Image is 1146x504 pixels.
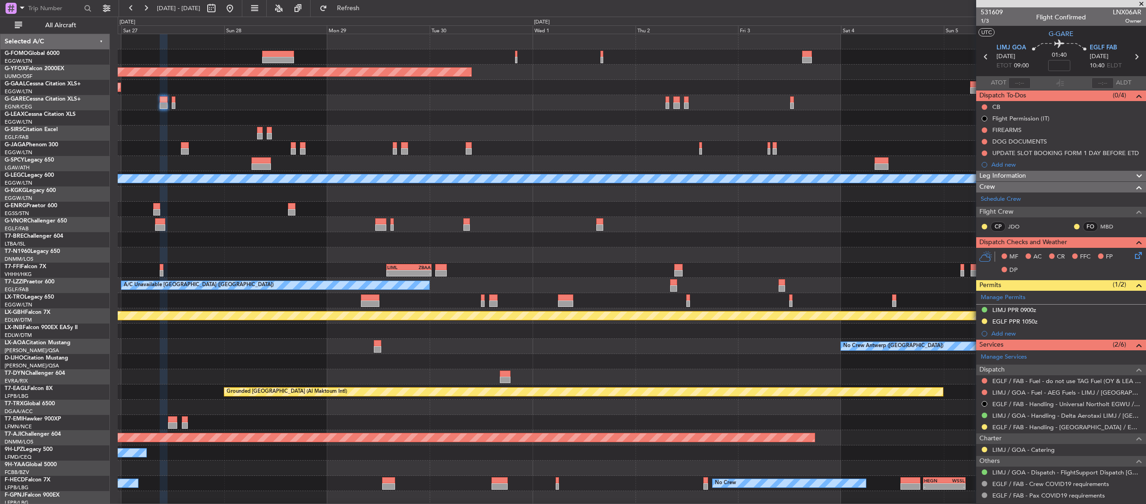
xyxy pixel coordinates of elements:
[1113,90,1126,100] span: (0/4)
[5,294,24,300] span: LX-TRO
[1014,61,1029,71] span: 09:00
[5,112,24,117] span: G-LEAX
[636,25,738,34] div: Thu 2
[5,173,54,178] a: G-LEGCLegacy 600
[5,81,26,87] span: G-GAAL
[5,264,46,270] a: T7-FFIFalcon 7X
[5,81,81,87] a: G-GAALCessna Citation XLS+
[5,88,32,95] a: EGGW/LTN
[5,393,29,400] a: LFPB/LBG
[992,318,1038,325] div: EGLF PPR 1050z
[10,18,100,33] button: All Aircraft
[992,412,1141,420] a: LIMJ / GOA - Handling - Delta Aerotaxi LIMJ / [GEOGRAPHIC_DATA]
[1090,52,1109,61] span: [DATE]
[5,234,24,239] span: T7-BRE
[5,112,76,117] a: G-LEAXCessna Citation XLS
[5,469,29,476] a: FCBB/BZV
[5,103,32,110] a: EGNR/CEG
[5,73,32,80] a: UUMO/OSF
[5,432,61,437] a: T7-AJIChallenger 604
[992,446,1055,454] a: LIMJ / GOA - Catering
[992,138,1047,145] div: DOG DOCUMENTS
[5,164,30,171] a: LGAV/ATH
[992,480,1109,488] a: EGLF / FAB - Crew COVID19 requirements
[1100,222,1121,231] a: MBD
[944,478,965,483] div: WSSL
[981,353,1027,362] a: Manage Services
[5,195,32,202] a: EGGW/LTN
[944,25,1047,34] div: Sun 5
[979,182,995,192] span: Crew
[409,264,431,270] div: ZBAA
[5,173,24,178] span: G-LEGC
[1009,266,1018,275] span: DP
[533,25,636,34] div: Wed 1
[5,66,26,72] span: G-YFOX
[5,462,57,468] a: 9H-YAAGlobal 5000
[5,142,26,148] span: G-JAGA
[1036,12,1086,22] div: Flight Confirmed
[5,492,24,498] span: F-GPNJ
[5,423,32,430] a: LFMN/NCE
[430,25,533,34] div: Tue 30
[5,157,54,163] a: G-SPCYLegacy 650
[5,477,50,483] a: F-HECDFalcon 7X
[5,447,23,452] span: 9H-LPZ
[5,203,26,209] span: G-ENRG
[327,25,430,34] div: Mon 29
[1113,17,1141,25] span: Owner
[121,25,224,34] div: Sat 27
[5,286,29,293] a: EGLF/FAB
[5,127,22,132] span: G-SIRS
[992,114,1050,122] div: Flight Permission (IT)
[992,423,1141,431] a: EGLF / FAB - Handling - [GEOGRAPHIC_DATA] / EGLF / FAB
[5,477,25,483] span: F-HECD
[996,61,1012,71] span: ETOT
[1008,78,1031,89] input: --:--
[5,188,56,193] a: G-KGKGLegacy 600
[5,180,32,186] a: EGGW/LTN
[5,119,32,126] a: EGGW/LTN
[992,149,1139,157] div: UPDATE SLOT BOOKING FORM 1 DAY BEFORE ETD
[227,385,347,399] div: Grounded [GEOGRAPHIC_DATA] (Al Maktoum Intl)
[1113,340,1126,349] span: (2/6)
[979,365,1005,375] span: Dispatch
[5,416,61,422] a: T7-EMIHawker 900XP
[409,270,431,276] div: -
[5,371,25,376] span: T7-DYN
[5,149,32,156] a: EGGW/LTN
[5,432,21,437] span: T7-AJI
[1113,7,1141,17] span: LNX06AR
[979,340,1003,350] span: Services
[979,456,1000,467] span: Others
[5,462,25,468] span: 9H-YAA
[1009,252,1018,262] span: MF
[944,484,965,489] div: -
[5,310,50,315] a: LX-GBHFalcon 7X
[5,401,24,407] span: T7-TRX
[5,310,25,315] span: LX-GBH
[5,234,63,239] a: T7-BREChallenger 604
[979,237,1067,248] span: Dispatch Checks and Weather
[1080,252,1091,262] span: FFC
[5,362,59,369] a: [PERSON_NAME]/QSA
[5,58,32,65] a: EGGW/LTN
[979,433,1002,444] span: Charter
[992,389,1141,396] a: LIMJ / GOA - Fuel - AEG Fuels - LIMJ / [GEOGRAPHIC_DATA]
[5,142,58,148] a: G-JAGAPhenom 300
[5,378,28,384] a: EVRA/RIX
[1049,29,1074,39] span: G-GARE
[5,447,53,452] a: 9H-LPZLegacy 500
[996,43,1026,53] span: LIMJ GOA
[991,161,1141,168] div: Add new
[992,126,1021,134] div: FIREARMS
[715,476,736,490] div: No Crew
[5,416,23,422] span: T7-EMI
[5,355,24,361] span: D-IJHO
[5,51,60,56] a: G-FOMOGlobal 6000
[5,484,29,491] a: LFPB/LBG
[1116,78,1131,88] span: ALDT
[28,1,81,15] input: Trip Number
[5,157,24,163] span: G-SPCY
[5,249,30,254] span: T7-N1960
